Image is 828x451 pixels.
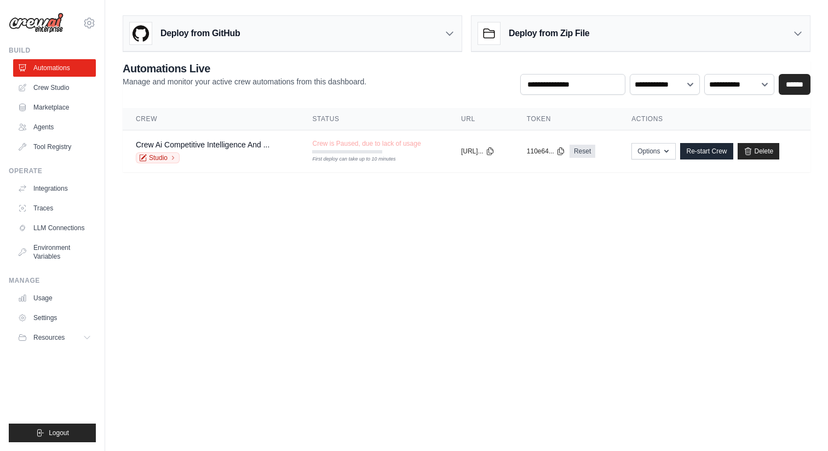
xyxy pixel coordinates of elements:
[13,99,96,116] a: Marketplace
[13,79,96,96] a: Crew Studio
[312,156,382,163] div: First deploy can take up to 10 minutes
[49,429,69,437] span: Logout
[9,276,96,285] div: Manage
[13,329,96,346] button: Resources
[13,180,96,197] a: Integrations
[448,108,514,130] th: URL
[160,27,240,40] h3: Deploy from GitHub
[570,145,595,158] a: Reset
[631,143,676,159] button: Options
[123,76,366,87] p: Manage and monitor your active crew automations from this dashboard.
[9,13,64,33] img: Logo
[13,289,96,307] a: Usage
[527,147,565,156] button: 110e64...
[773,398,828,451] iframe: Chat Widget
[514,108,618,130] th: Token
[33,333,65,342] span: Resources
[13,59,96,77] a: Automations
[136,140,269,149] a: Crew Ai Competitive Intelligence And ...
[123,61,366,76] h2: Automations Live
[13,199,96,217] a: Traces
[13,219,96,237] a: LLM Connections
[9,424,96,442] button: Logout
[9,46,96,55] div: Build
[130,22,152,44] img: GitHub Logo
[299,108,447,130] th: Status
[312,139,421,148] span: Crew is Paused, due to lack of usage
[9,167,96,175] div: Operate
[13,138,96,156] a: Tool Registry
[13,118,96,136] a: Agents
[680,143,733,159] a: Re-start Crew
[13,239,96,265] a: Environment Variables
[738,143,780,159] a: Delete
[136,152,180,163] a: Studio
[618,108,810,130] th: Actions
[13,309,96,327] a: Settings
[123,108,299,130] th: Crew
[509,27,589,40] h3: Deploy from Zip File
